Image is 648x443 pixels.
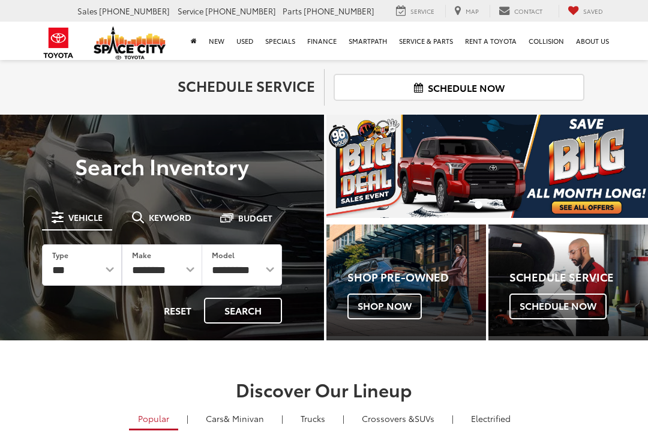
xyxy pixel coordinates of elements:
[509,294,607,319] span: Schedule Now
[64,77,315,93] h2: Schedule Service
[326,225,486,336] div: Toyota
[283,5,302,16] span: Parts
[334,74,584,101] a: Schedule Now
[326,115,648,217] img: Big Deal Sales Event
[68,213,103,221] span: Vehicle
[184,412,191,424] li: |
[25,154,299,178] h3: Search Inventory
[490,5,551,17] a: Contact
[583,7,603,16] span: Saved
[600,139,648,193] button: Click to view next picture.
[212,250,235,260] label: Model
[488,225,648,336] div: Toyota
[459,22,523,60] a: Rent a Toyota
[205,5,276,16] span: [PHONE_NUMBER]
[570,22,615,60] a: About Us
[42,379,606,399] h2: Discover Our Lineup
[185,22,203,60] a: Home
[466,7,479,16] span: Map
[203,22,230,60] a: New
[238,214,272,222] span: Budget
[230,22,259,60] a: Used
[449,412,457,424] li: |
[559,5,612,17] a: My Saved Vehicles
[445,5,488,17] a: Map
[36,23,81,62] img: Toyota
[475,201,482,209] li: Go to slide number 1.
[523,22,570,60] a: Collision
[347,271,486,283] h4: Shop Pre-Owned
[132,250,151,260] label: Make
[410,7,434,16] span: Service
[362,412,415,424] span: Crossovers &
[514,7,542,16] span: Contact
[488,225,648,336] a: Schedule Service Schedule Now
[99,5,170,16] span: [PHONE_NUMBER]
[353,408,443,429] a: SUVs
[347,294,422,319] span: Shop Now
[77,5,97,16] span: Sales
[343,22,393,60] a: SmartPath
[178,5,203,16] span: Service
[292,408,334,429] a: Trucks
[509,271,648,283] h4: Schedule Service
[326,139,374,193] button: Click to view previous picture.
[326,115,648,217] div: carousel slide number 1 of 2
[154,298,202,324] button: Reset
[304,5,374,16] span: [PHONE_NUMBER]
[197,408,273,429] a: Cars
[224,412,264,424] span: & Minivan
[326,115,648,217] section: Carousel section with vehicle pictures - may contain disclaimers.
[340,412,347,424] li: |
[94,26,166,59] img: Space City Toyota
[52,250,68,260] label: Type
[149,213,191,221] span: Keyword
[493,201,500,209] li: Go to slide number 2.
[259,22,301,60] a: Specials
[387,5,443,17] a: Service
[326,225,486,336] a: Shop Pre-Owned Shop Now
[278,412,286,424] li: |
[462,408,520,429] a: Electrified
[301,22,343,60] a: Finance
[204,298,282,324] button: Search
[129,408,178,430] a: Popular
[393,22,459,60] a: Service & Parts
